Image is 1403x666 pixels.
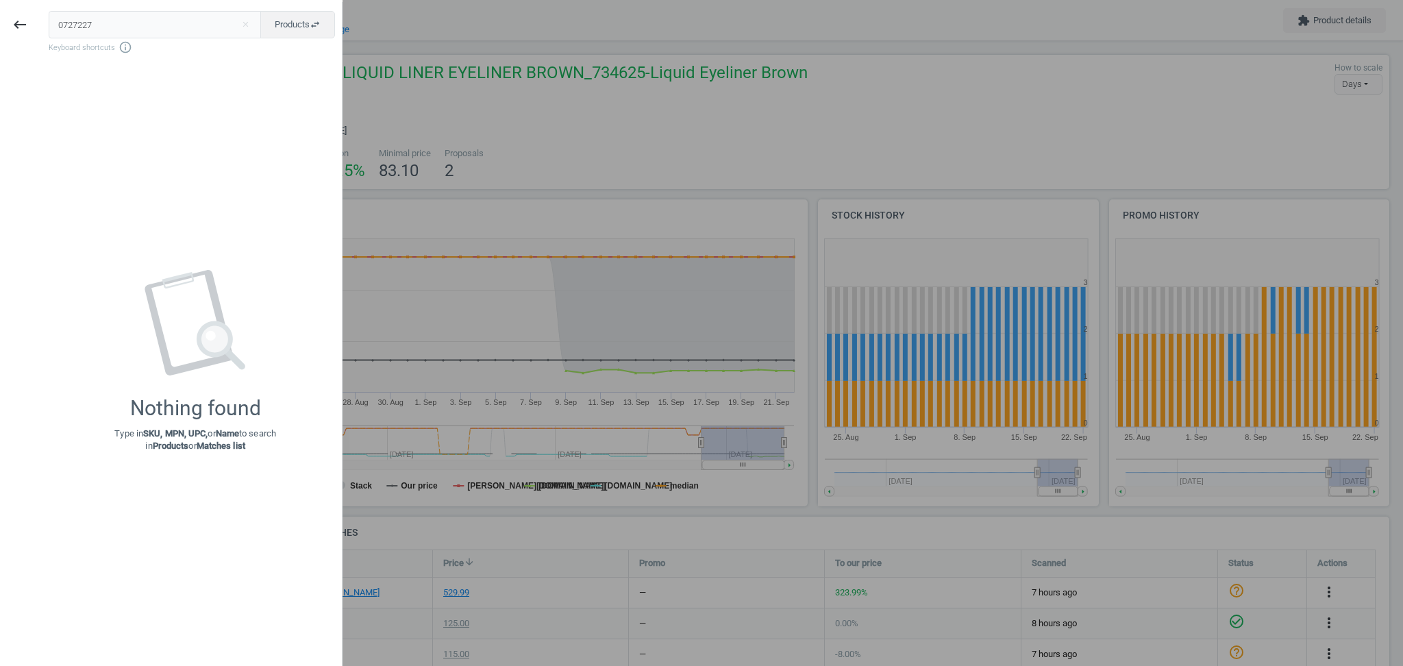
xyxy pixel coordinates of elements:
[49,11,262,38] input: Enter the SKU or product name
[130,396,261,421] div: Nothing found
[4,9,36,41] button: keyboard_backspace
[153,441,189,451] strong: Products
[216,428,239,439] strong: Name
[119,40,132,54] i: info_outline
[197,441,245,451] strong: Matches list
[114,428,276,452] p: Type in or to search in or
[49,40,335,54] span: Keyboard shortcuts
[235,18,256,31] button: Close
[260,11,335,38] button: Productsswap_horiz
[143,428,208,439] strong: SKU, MPN, UPC,
[12,16,28,33] i: keyboard_backspace
[310,19,321,30] i: swap_horiz
[275,18,321,31] span: Products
